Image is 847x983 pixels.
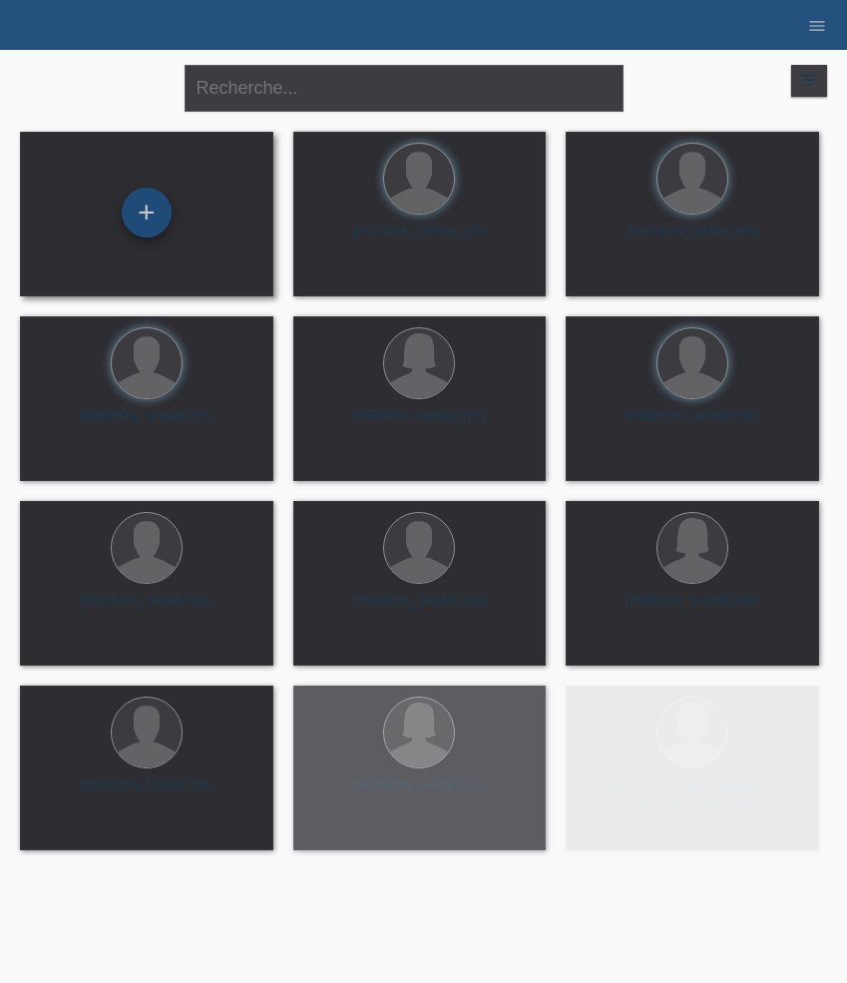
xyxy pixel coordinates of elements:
i: filter_list [798,69,820,91]
input: Recherche... [185,65,624,112]
div: [PERSON_NAME] (38) [36,777,257,809]
div: [PERSON_NAME] (22) [36,593,257,625]
div: [PERSON_NAME] (27) [309,408,531,440]
div: [PERSON_NAME] (25) [36,408,257,440]
div: [PERSON_NAME] (30) [582,408,803,440]
i: menu [807,16,827,36]
div: [PERSON_NAME] (55) [582,593,803,625]
div: [PERSON_NAME] (45) [309,593,531,625]
div: [PERSON_NAME] (29) [309,224,531,255]
a: menu [797,19,837,31]
div: [PERSON_NAME] (66) [582,224,803,255]
div: [PERSON_NAME] Djurdjevac [PERSON_NAME] (50) [582,777,803,809]
div: Enregistrer le client [123,196,171,230]
div: [PERSON_NAME] (42) [309,777,531,809]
